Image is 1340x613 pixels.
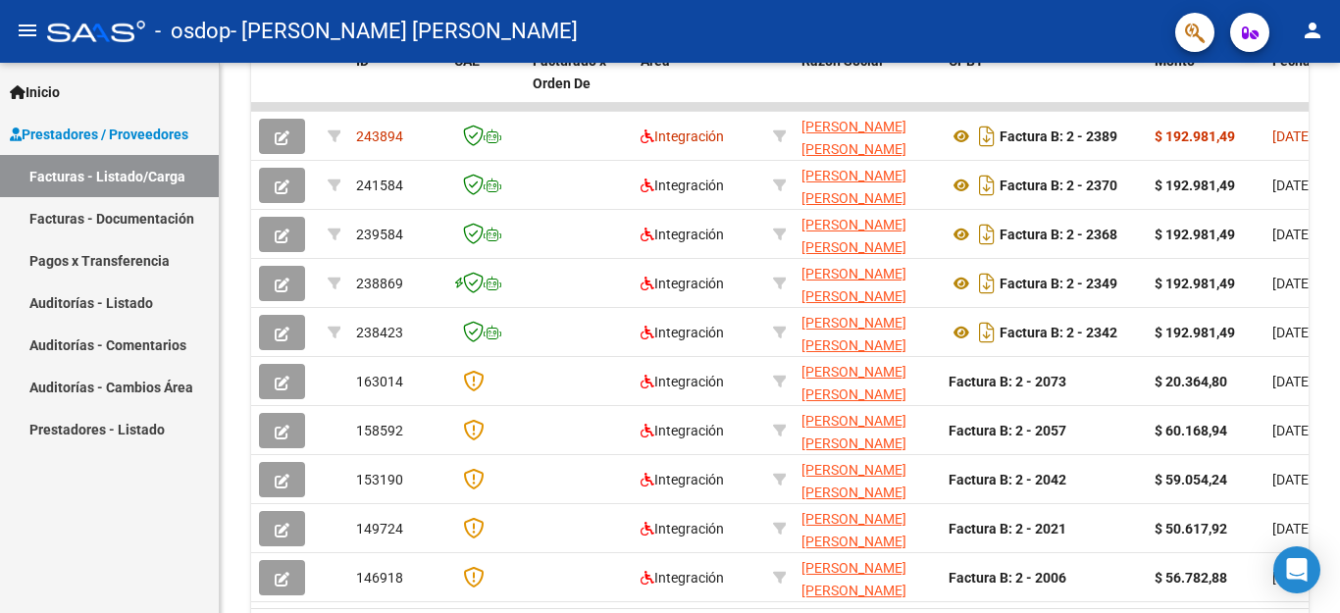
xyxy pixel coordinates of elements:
[446,40,525,127] datatable-header-cell: CAE
[641,325,724,340] span: Integración
[1272,374,1313,389] span: [DATE]
[348,40,446,127] datatable-header-cell: ID
[356,325,403,340] span: 238423
[641,374,724,389] span: Integración
[801,119,906,157] span: [PERSON_NAME] [PERSON_NAME]
[1000,178,1117,193] strong: Factura B: 2 - 2370
[801,217,906,255] span: [PERSON_NAME] [PERSON_NAME]
[16,19,39,42] mat-icon: menu
[641,521,724,536] span: Integración
[974,170,1000,201] i: Descargar documento
[231,10,578,53] span: - [PERSON_NAME] [PERSON_NAME]
[794,40,941,127] datatable-header-cell: Razón Social
[1272,128,1313,144] span: [DATE]
[801,214,933,255] div: 20292830727
[356,227,403,242] span: 239584
[801,462,906,500] span: [PERSON_NAME] [PERSON_NAME]
[1301,19,1324,42] mat-icon: person
[974,219,1000,250] i: Descargar documento
[801,361,933,402] div: 20292830727
[1155,423,1227,438] strong: $ 60.168,94
[1000,276,1117,291] strong: Factura B: 2 - 2349
[801,315,906,353] span: [PERSON_NAME] [PERSON_NAME]
[641,178,724,193] span: Integración
[801,165,933,206] div: 20292830727
[641,423,724,438] span: Integración
[801,560,906,598] span: [PERSON_NAME] [PERSON_NAME]
[641,570,724,586] span: Integración
[356,472,403,487] span: 153190
[1272,472,1313,487] span: [DATE]
[1000,227,1117,242] strong: Factura B: 2 - 2368
[1272,178,1313,193] span: [DATE]
[10,81,60,103] span: Inicio
[641,276,724,291] span: Integración
[533,53,606,91] span: Facturado x Orden De
[155,10,231,53] span: - osdop
[356,570,403,586] span: 146918
[525,40,633,127] datatable-header-cell: Facturado x Orden De
[1155,178,1235,193] strong: $ 192.981,49
[1000,325,1117,340] strong: Factura B: 2 - 2342
[1272,276,1313,291] span: [DATE]
[1272,325,1313,340] span: [DATE]
[1000,128,1117,144] strong: Factura B: 2 - 2389
[1155,276,1235,291] strong: $ 192.981,49
[1272,227,1313,242] span: [DATE]
[356,178,403,193] span: 241584
[633,40,765,127] datatable-header-cell: Area
[801,459,933,500] div: 20292830727
[356,374,403,389] span: 163014
[1155,227,1235,242] strong: $ 192.981,49
[1155,521,1227,536] strong: $ 50.617,92
[1155,472,1227,487] strong: $ 59.054,24
[641,128,724,144] span: Integración
[801,168,906,206] span: [PERSON_NAME] [PERSON_NAME]
[801,508,933,549] div: 20292830727
[356,128,403,144] span: 243894
[801,266,906,304] span: [PERSON_NAME] [PERSON_NAME]
[974,121,1000,152] i: Descargar documento
[949,423,1066,438] strong: Factura B: 2 - 2057
[10,124,188,145] span: Prestadores / Proveedores
[801,364,906,402] span: [PERSON_NAME] [PERSON_NAME]
[949,521,1066,536] strong: Factura B: 2 - 2021
[356,276,403,291] span: 238869
[941,40,1147,127] datatable-header-cell: CPBT
[1272,570,1313,586] span: [DATE]
[1155,325,1235,340] strong: $ 192.981,49
[1272,521,1313,536] span: [DATE]
[641,472,724,487] span: Integración
[974,268,1000,299] i: Descargar documento
[1155,374,1227,389] strong: $ 20.364,80
[1155,128,1235,144] strong: $ 192.981,49
[356,423,403,438] span: 158592
[1272,423,1313,438] span: [DATE]
[801,116,933,157] div: 20292830727
[801,312,933,353] div: 20292830727
[949,374,1066,389] strong: Factura B: 2 - 2073
[801,410,933,451] div: 20292830727
[949,570,1066,586] strong: Factura B: 2 - 2006
[641,227,724,242] span: Integración
[949,472,1066,487] strong: Factura B: 2 - 2042
[974,317,1000,348] i: Descargar documento
[1147,40,1264,127] datatable-header-cell: Monto
[801,263,933,304] div: 20292830727
[1273,546,1320,593] div: Open Intercom Messenger
[801,511,906,549] span: [PERSON_NAME] [PERSON_NAME]
[801,413,906,451] span: [PERSON_NAME] [PERSON_NAME]
[1155,570,1227,586] strong: $ 56.782,88
[801,557,933,598] div: 20292830727
[356,521,403,536] span: 149724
